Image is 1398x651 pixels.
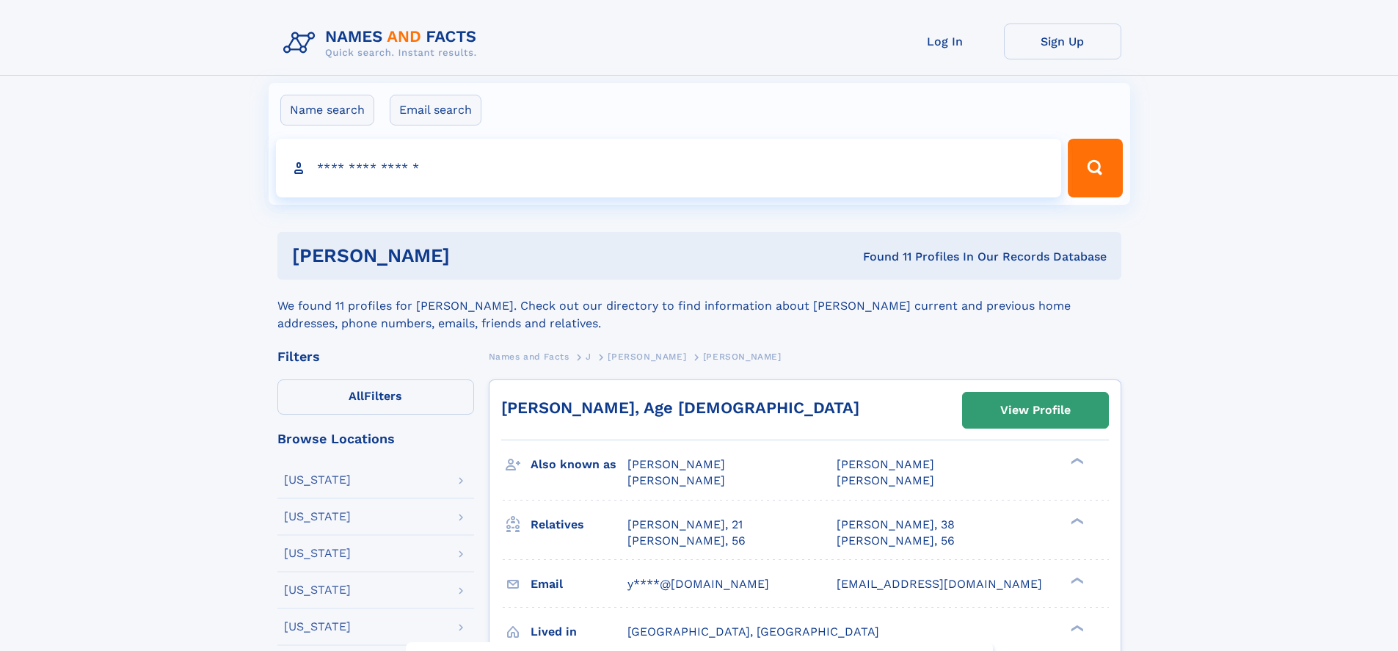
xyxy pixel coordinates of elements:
label: Name search [280,95,374,126]
a: J [586,347,591,365]
h3: Also known as [531,452,627,477]
a: Sign Up [1004,23,1121,59]
span: [GEOGRAPHIC_DATA], [GEOGRAPHIC_DATA] [627,625,879,639]
a: Names and Facts [489,347,569,365]
a: [PERSON_NAME], 56 [627,533,746,549]
a: [PERSON_NAME], 56 [837,533,955,549]
a: [PERSON_NAME], 21 [627,517,743,533]
label: Email search [390,95,481,126]
span: [PERSON_NAME] [627,473,725,487]
div: [US_STATE] [284,621,351,633]
span: J [586,352,591,362]
span: All [349,389,364,403]
div: View Profile [1000,393,1071,427]
input: search input [276,139,1062,197]
div: Browse Locations [277,432,474,445]
div: [US_STATE] [284,584,351,596]
div: [US_STATE] [284,474,351,486]
h3: Lived in [531,619,627,644]
div: ❯ [1067,516,1085,525]
a: [PERSON_NAME] [608,347,686,365]
div: [US_STATE] [284,548,351,559]
div: ❯ [1067,623,1085,633]
div: We found 11 profiles for [PERSON_NAME]. Check out our directory to find information about [PERSON... [277,280,1121,332]
div: Filters [277,350,474,363]
div: [US_STATE] [284,511,351,523]
h3: Email [531,572,627,597]
a: [PERSON_NAME], Age [DEMOGRAPHIC_DATA] [501,399,859,417]
span: [PERSON_NAME] [627,457,725,471]
a: Log In [887,23,1004,59]
div: Found 11 Profiles In Our Records Database [656,249,1107,265]
div: ❯ [1067,457,1085,466]
span: [EMAIL_ADDRESS][DOMAIN_NAME] [837,577,1042,591]
span: [PERSON_NAME] [608,352,686,362]
span: [PERSON_NAME] [837,473,934,487]
a: View Profile [963,393,1108,428]
span: [PERSON_NAME] [703,352,782,362]
h1: [PERSON_NAME] [292,247,657,265]
span: [PERSON_NAME] [837,457,934,471]
h3: Relatives [531,512,627,537]
label: Filters [277,379,474,415]
a: [PERSON_NAME], 38 [837,517,955,533]
div: ❯ [1067,575,1085,585]
button: Search Button [1068,139,1122,197]
img: Logo Names and Facts [277,23,489,63]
